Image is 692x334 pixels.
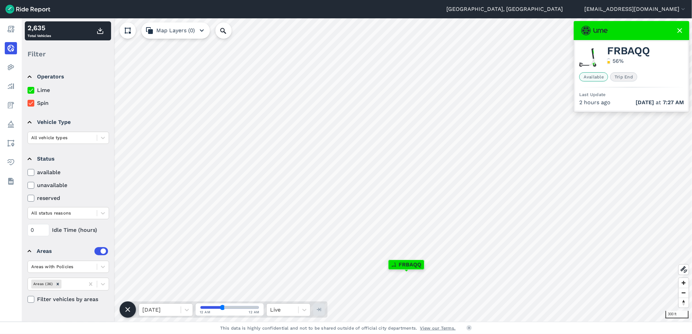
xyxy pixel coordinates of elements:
[5,5,50,14] img: Ride Report
[28,86,109,94] label: Lime
[679,278,689,288] button: Zoom in
[663,99,684,106] span: 7:27 AM
[446,5,563,13] a: [GEOGRAPHIC_DATA], [GEOGRAPHIC_DATA]
[399,261,422,269] span: FRBAQQ
[5,118,17,130] a: Policy
[636,98,684,107] span: at
[5,42,17,54] a: Realtime
[666,311,689,318] div: 300 ft
[54,280,61,288] div: Remove Areas (36)
[141,22,210,39] button: Map Layers (0)
[249,310,260,315] span: 12 AM
[607,47,650,55] span: FRBAQQ
[5,61,17,73] a: Heatmaps
[215,22,243,39] input: Search Location or Vehicles
[28,113,108,132] summary: Vehicle Type
[584,5,687,13] button: [EMAIL_ADDRESS][DOMAIN_NAME]
[31,280,54,288] div: Areas (36)
[5,137,17,149] a: Areas
[636,99,654,106] span: [DATE]
[679,288,689,298] button: Zoom out
[610,72,637,81] span: Trip End
[28,194,109,202] label: reserved
[28,23,51,39] div: Total Vehicles
[28,149,108,168] summary: Status
[5,175,17,187] a: Datasets
[28,168,109,177] label: available
[5,80,17,92] a: Analyze
[28,181,109,189] label: unavailable
[28,67,108,86] summary: Operators
[37,247,108,255] div: Areas
[579,48,598,67] img: Lime scooter
[28,224,109,236] div: Idle Time (hours)
[679,298,689,308] button: Reset bearing to north
[5,99,17,111] a: Fees
[579,92,606,97] span: Last Update
[200,310,211,315] span: 12 AM
[5,156,17,168] a: Health
[22,18,692,322] canvas: Map
[5,23,17,35] a: Report
[28,295,109,303] label: Filter vehicles by areas
[25,43,111,64] div: Filter
[28,242,108,261] summary: Areas
[28,23,51,33] div: 2,635
[579,98,684,107] div: 2 hours ago
[613,57,624,65] div: 56 %
[420,325,456,331] a: View our Terms.
[579,72,608,81] span: Available
[581,26,608,35] img: Lime
[28,99,109,107] label: Spin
